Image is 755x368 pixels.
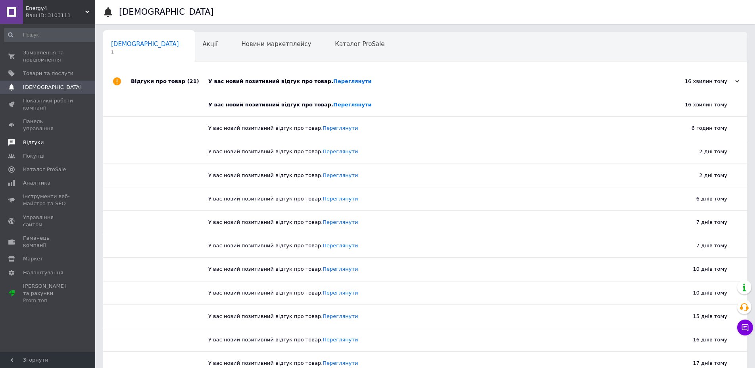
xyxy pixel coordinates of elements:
span: Налаштування [23,269,63,276]
span: Товари та послуги [23,70,73,77]
div: 6 днів тому [648,187,747,210]
input: Пошук [4,28,98,42]
div: 16 хвилин тому [660,78,739,85]
div: У вас новий позитивний відгук про товар. [208,195,648,202]
div: 2 дні тому [648,164,747,187]
div: У вас новий позитивний відгук про товар. [208,148,648,155]
div: У вас новий позитивний відгук про товар. [208,125,648,132]
a: Переглянути [323,172,358,178]
div: 7 днів тому [648,234,747,257]
div: У вас новий позитивний відгук про товар. [208,313,648,320]
a: Переглянути [323,266,358,272]
a: Переглянути [323,290,358,296]
span: [DEMOGRAPHIC_DATA] [111,40,179,48]
div: У вас новий позитивний відгук про товар. [208,101,648,108]
span: Управління сайтом [23,214,73,228]
div: 16 днів тому [648,328,747,351]
div: 16 хвилин тому [648,93,747,116]
span: 1 [111,49,179,55]
span: Показники роботи компанії [23,97,73,112]
span: Аналітика [23,179,50,187]
div: 6 годин тому [648,117,747,140]
span: Energy4 [26,5,85,12]
div: 10 днів тому [648,281,747,304]
div: У вас новий позитивний відгук про товар. [208,336,648,343]
div: У вас новий позитивний відгук про товар. [208,78,660,85]
span: [PERSON_NAME] та рахунки [23,283,73,304]
div: Відгуки про товар [131,69,208,93]
span: Панель управління [23,118,73,132]
span: Каталог ProSale [335,40,384,48]
a: Переглянути [333,102,372,108]
div: 2 дні тому [648,140,747,163]
span: Замовлення та повідомлення [23,49,73,64]
span: Інструменти веб-майстра та SEO [23,193,73,207]
div: У вас новий позитивний відгук про товар. [208,172,648,179]
span: Каталог ProSale [23,166,66,173]
div: У вас новий позитивний відгук про товар. [208,242,648,249]
a: Переглянути [323,337,358,343]
button: Чат з покупцем [737,320,753,335]
span: (21) [187,78,199,84]
div: Prom топ [23,297,73,304]
span: Новини маркетплейсу [241,40,311,48]
div: У вас новий позитивний відгук про товар. [208,360,648,367]
h1: [DEMOGRAPHIC_DATA] [119,7,214,17]
a: Переглянути [323,243,358,249]
span: Покупці [23,152,44,160]
div: Ваш ID: 3103111 [26,12,95,19]
span: Акції [203,40,218,48]
div: У вас новий позитивний відгук про товар. [208,219,648,226]
a: Переглянути [323,219,358,225]
span: Відгуки [23,139,44,146]
div: У вас новий позитивний відгук про товар. [208,266,648,273]
a: Переглянути [323,313,358,319]
div: 15 днів тому [648,305,747,328]
a: Переглянути [333,78,372,84]
a: Переглянути [323,125,358,131]
a: Переглянути [323,360,358,366]
div: 7 днів тому [648,211,747,234]
div: У вас новий позитивний відгук про товар. [208,289,648,297]
a: Переглянути [323,148,358,154]
a: Переглянути [323,196,358,202]
span: Гаманець компанії [23,235,73,249]
span: [DEMOGRAPHIC_DATA] [23,84,82,91]
span: Маркет [23,255,43,262]
div: 10 днів тому [648,258,747,281]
